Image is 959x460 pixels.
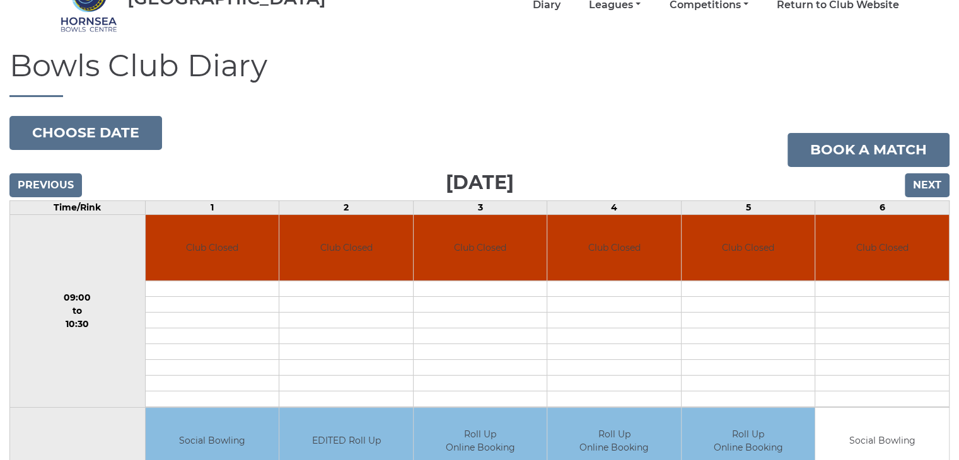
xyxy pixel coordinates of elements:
[279,200,414,214] td: 2
[547,215,681,281] td: Club Closed
[146,215,279,281] td: Club Closed
[547,200,682,214] td: 4
[9,116,162,150] button: Choose date
[788,133,950,167] a: Book a match
[145,200,279,214] td: 1
[9,173,82,197] input: Previous
[10,214,146,408] td: 09:00 to 10:30
[279,215,413,281] td: Club Closed
[905,173,950,197] input: Next
[413,200,547,214] td: 3
[681,200,815,214] td: 5
[682,215,815,281] td: Club Closed
[815,200,950,214] td: 6
[414,215,547,281] td: Club Closed
[10,200,146,214] td: Time/Rink
[815,215,949,281] td: Club Closed
[9,49,950,97] h1: Bowls Club Diary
